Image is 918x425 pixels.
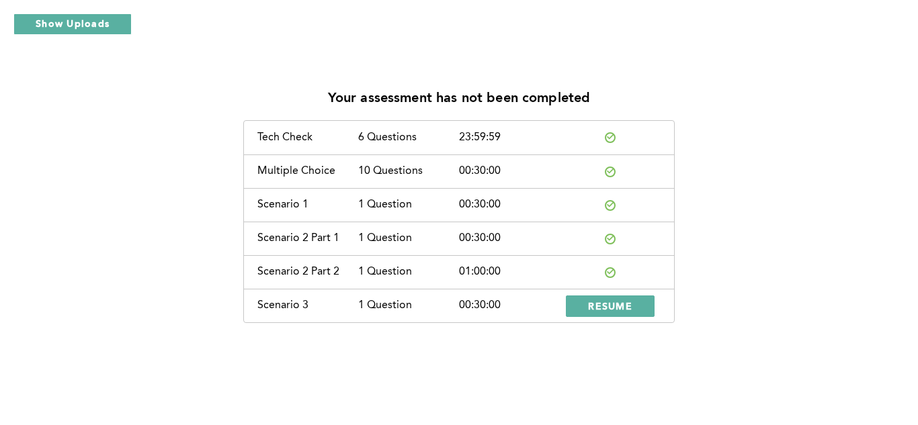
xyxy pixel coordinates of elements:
[257,232,358,244] div: Scenario 2 Part 1
[459,232,560,244] div: 00:30:00
[358,299,459,312] div: 1 Question
[358,165,459,177] div: 10 Questions
[257,299,358,312] div: Scenario 3
[358,232,459,244] div: 1 Question
[459,266,560,278] div: 01:00:00
[257,132,358,144] div: Tech Check
[358,199,459,211] div: 1 Question
[257,199,358,211] div: Scenario 1
[588,299,632,312] span: RESUME
[13,13,132,35] button: Show Uploads
[459,299,560,312] div: 00:30:00
[459,199,560,211] div: 00:30:00
[566,295,655,317] button: RESUME
[257,266,358,278] div: Scenario 2 Part 2
[459,132,560,144] div: 23:59:59
[328,91,591,107] p: Your assessment has not been completed
[257,165,358,177] div: Multiple Choice
[358,266,459,278] div: 1 Question
[459,165,560,177] div: 00:30:00
[358,132,459,144] div: 6 Questions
